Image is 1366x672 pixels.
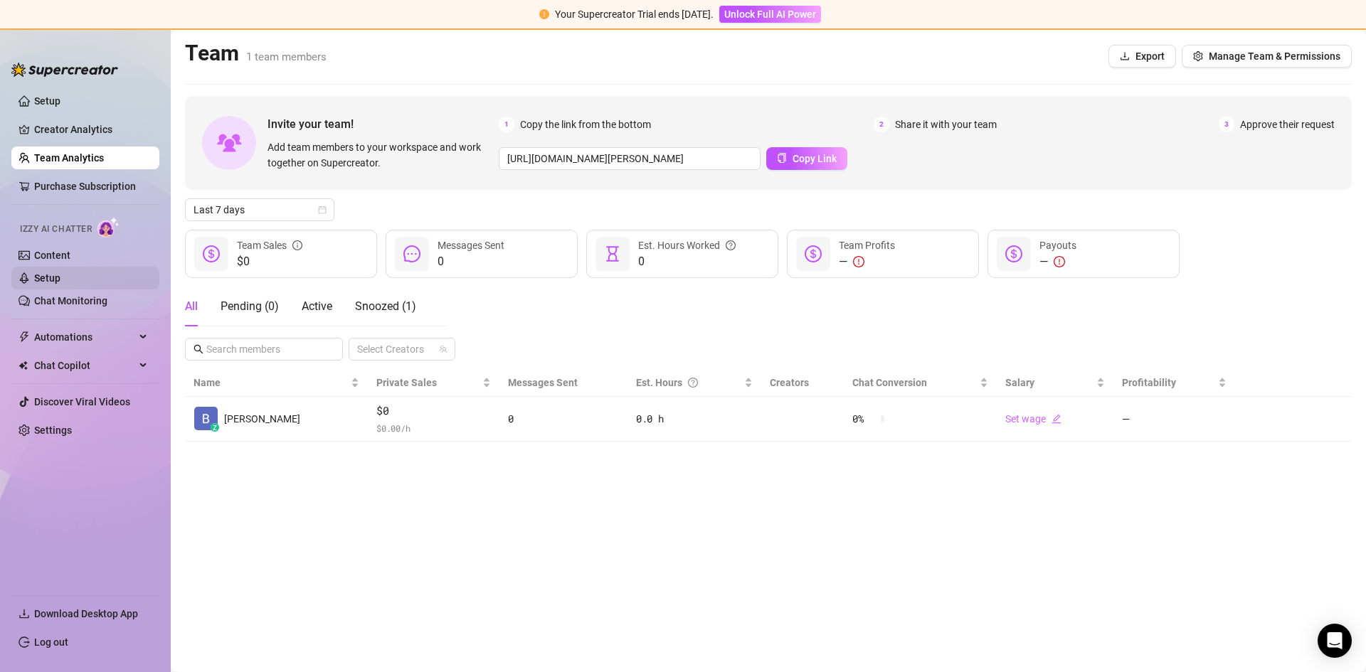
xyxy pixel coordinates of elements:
[34,95,60,107] a: Setup
[1318,624,1352,658] div: Open Intercom Messenger
[439,345,448,353] span: team
[1120,51,1130,61] span: download
[726,238,736,253] span: question-circle
[719,9,821,20] a: Unlock Full AI Power
[194,199,326,220] span: Last 7 days
[1005,245,1022,262] span: dollar-circle
[292,238,302,253] span: info-circle
[376,402,491,420] span: $0
[438,240,504,251] span: Messages Sent
[34,295,107,306] a: Chat Monitoring
[539,9,549,19] span: exclamation-circle
[839,240,895,251] span: Team Profits
[34,396,130,407] a: Discover Viral Videos
[318,206,327,214] span: calendar
[853,256,864,267] span: exclamation-circle
[34,175,148,198] a: Purchase Subscription
[18,361,28,370] img: Chat Copilot
[237,238,302,253] div: Team Sales
[1182,45,1352,68] button: Manage Team & Permissions
[636,411,753,427] div: 0.0 h
[203,245,220,262] span: dollar-circle
[688,375,698,390] span: question-circle
[766,147,847,170] button: Copy Link
[508,411,619,427] div: 0
[34,272,60,284] a: Setup
[793,153,837,164] span: Copy Link
[194,375,348,390] span: Name
[604,245,621,262] span: hourglass
[1054,256,1065,267] span: exclamation-circle
[221,298,279,315] div: Pending ( 0 )
[1209,50,1340,62] span: Manage Team & Permissions
[638,253,736,270] span: 0
[1005,413,1061,425] a: Set wageedit
[1219,117,1234,132] span: 3
[34,250,70,261] a: Content
[499,117,514,132] span: 1
[185,40,327,67] h2: Team
[839,253,895,270] div: —
[20,223,92,236] span: Izzy AI Chatter
[1039,240,1076,251] span: Payouts
[1005,377,1034,388] span: Salary
[211,423,219,432] div: z
[194,407,218,430] img: Billy Makaliste…
[1108,45,1176,68] button: Export
[508,377,578,388] span: Messages Sent
[555,9,714,20] span: Your Supercreator Trial ends [DATE].
[34,636,68,648] a: Log out
[97,217,120,238] img: AI Chatter
[224,411,300,427] span: [PERSON_NAME]
[246,50,327,63] span: 1 team members
[268,115,499,133] span: Invite your team!
[194,344,203,354] span: search
[18,608,30,619] span: download
[1113,397,1235,442] td: —
[1240,117,1335,132] span: Approve their request
[438,253,504,270] span: 0
[1039,253,1076,270] div: —
[376,377,437,388] span: Private Sales
[761,369,845,397] th: Creators
[719,6,821,23] button: Unlock Full AI Power
[852,377,927,388] span: Chat Conversion
[724,9,816,20] span: Unlock Full AI Power
[777,153,787,163] span: copy
[852,411,875,427] span: 0 %
[1122,377,1176,388] span: Profitability
[1052,414,1061,424] span: edit
[237,253,302,270] span: $0
[376,421,491,435] span: $ 0.00 /h
[874,117,889,132] span: 2
[18,331,30,343] span: thunderbolt
[1135,50,1165,62] span: Export
[805,245,822,262] span: dollar-circle
[34,326,135,348] span: Automations
[34,152,104,164] a: Team Analytics
[638,238,736,253] div: Est. Hours Worked
[34,608,138,619] span: Download Desktop App
[636,375,741,390] div: Est. Hours
[355,299,416,313] span: Snoozed ( 1 )
[302,299,332,313] span: Active
[895,117,997,132] span: Share it with your team
[34,354,135,377] span: Chat Copilot
[185,369,368,397] th: Name
[34,118,148,141] a: Creator Analytics
[268,139,493,171] span: Add team members to your workspace and work together on Supercreator.
[1193,51,1203,61] span: setting
[520,117,651,132] span: Copy the link from the bottom
[206,341,323,357] input: Search members
[185,298,198,315] div: All
[403,245,420,262] span: message
[11,63,118,77] img: logo-BBDzfeDw.svg
[34,425,72,436] a: Settings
